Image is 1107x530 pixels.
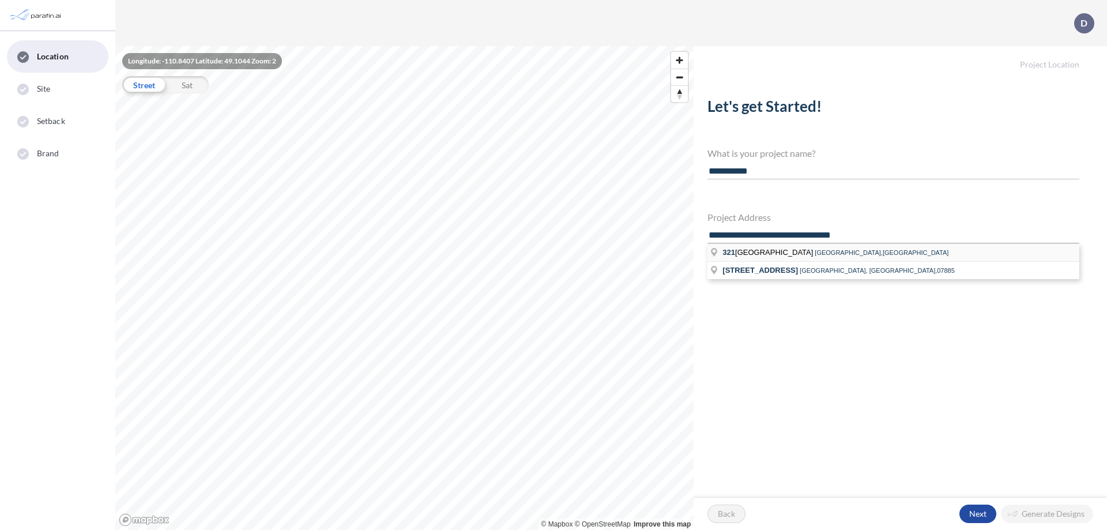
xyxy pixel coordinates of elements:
span: [GEOGRAPHIC_DATA], [GEOGRAPHIC_DATA],07885 [800,267,955,274]
span: Location [37,51,69,62]
button: Next [959,505,996,523]
h2: Let's get Started! [707,97,1079,120]
p: D [1080,18,1087,28]
span: [STREET_ADDRESS] [722,266,798,275]
span: Site [37,83,50,95]
span: Setback [37,115,65,127]
span: 321 [722,248,735,257]
div: Street [122,76,165,93]
button: Zoom out [671,69,688,85]
div: Sat [165,76,209,93]
p: Next [969,508,986,520]
div: Longitude: -110.8407 Latitude: 49.1044 Zoom: 2 [122,53,282,69]
a: OpenStreetMap [575,520,631,528]
h5: Project Location [694,46,1107,70]
a: Mapbox homepage [119,513,170,527]
span: Reset bearing to north [671,86,688,102]
span: [GEOGRAPHIC_DATA],[GEOGRAPHIC_DATA] [815,249,948,256]
img: Parafin [9,5,65,26]
button: Reset bearing to north [671,85,688,102]
span: [GEOGRAPHIC_DATA] [722,248,815,257]
button: Zoom in [671,52,688,69]
canvas: Map [115,46,694,530]
span: Brand [37,148,59,159]
a: Mapbox [541,520,573,528]
a: Improve this map [634,520,691,528]
h4: Project Address [707,212,1079,223]
h4: What is your project name? [707,148,1079,159]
